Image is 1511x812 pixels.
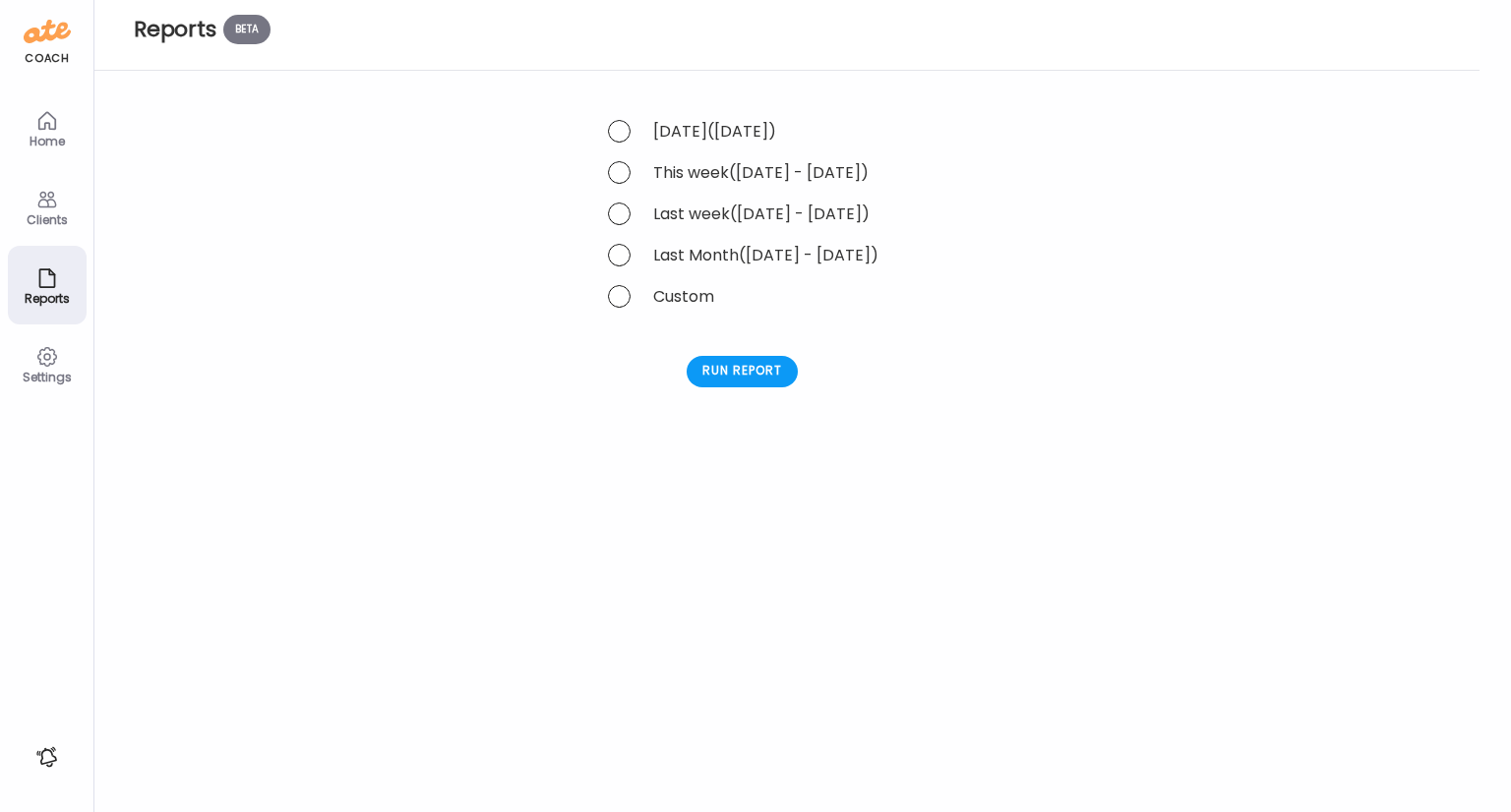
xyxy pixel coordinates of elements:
[606,201,878,226] div: Last week
[730,203,870,225] span: ([DATE] - [DATE])
[739,244,878,266] span: ([DATE] - [DATE])
[12,135,83,147] div: Home
[12,292,83,305] div: Reports
[12,213,83,226] div: Clients
[606,242,878,267] div: Last Month
[606,159,878,185] div: This week
[24,16,71,47] img: ate
[134,15,1440,44] h2: Reports
[606,118,878,144] div: [DATE]
[687,356,798,387] div: Run report
[25,50,69,67] div: coach
[606,283,878,309] div: Custom
[12,371,83,383] div: Settings
[729,161,869,184] span: ([DATE] - [DATE])
[707,120,776,143] span: ([DATE])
